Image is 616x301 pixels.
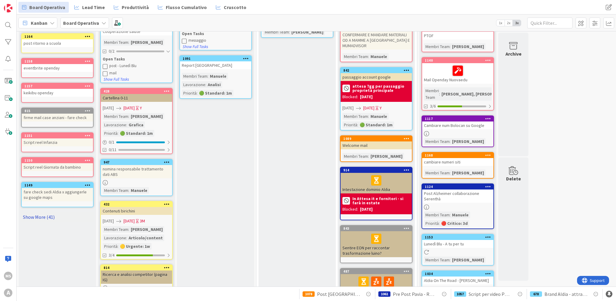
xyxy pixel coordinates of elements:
span: : [128,39,129,46]
div: post ritorno a scuola [22,39,93,47]
div: 914 [341,167,412,173]
div: 843Sentire EON per raccontar trasformazione luino? [341,226,412,257]
div: Membri Team [103,226,128,233]
div: Archive [505,50,521,57]
span: 3/6 [430,103,436,109]
div: Cambiare num Bolocan su Google [422,121,493,129]
span: [DATE] [363,105,374,111]
span: Kanban [31,19,47,27]
span: 3/4 [109,252,114,258]
span: Flusso Cumulativo [166,4,207,11]
div: 432 [104,202,172,206]
div: 1168 [425,153,493,157]
span: 0 / 1 [109,139,114,145]
div: 1149fare check sedi Aldia x aggiungerle su google maps [22,183,93,201]
a: 1164post ritorno a scuola [21,33,94,53]
div: 0/1 [101,138,172,146]
div: Membri Team [424,87,439,101]
a: 1157keikibu openday [21,83,94,103]
div: Membri Team [263,29,289,35]
div: 678 [530,291,542,297]
a: 1140Mail Openday NuovaeduMembri Team:[PERSON_NAME], [PERSON_NAME]3/6 [422,57,494,111]
div: 1089Welcome mail [341,136,412,149]
div: A [4,289,12,297]
div: 1153 [425,235,493,239]
div: [PERSON_NAME] [451,138,486,145]
div: Membri Team [424,43,450,50]
div: 1091 [183,57,251,61]
span: [DATE] [103,218,114,224]
div: 428Cartellina 0-11 [101,89,172,102]
span: : [450,43,451,50]
div: Membri Team [103,187,128,194]
div: [PERSON_NAME] [451,170,486,176]
b: attesa 7gg per passaggio proprietà principale [352,84,410,92]
div: 1150 [22,158,93,163]
a: 1158eventbrite openday [21,58,94,78]
div: 432 [101,202,172,207]
div: PTOF [422,32,493,40]
div: 1089 [341,136,412,141]
div: Manuele [129,187,149,194]
div: Cartellina 0-11 [101,94,172,102]
div: 814Ricerca e analisi competitor (pagina IG) [101,265,172,284]
span: 0/11 [109,147,117,153]
div: Priorità [103,130,117,137]
div: 1034 [425,272,493,276]
div: Priorità [182,90,197,96]
span: Lead Time [82,4,105,11]
div: 1078 [303,291,315,297]
div: [PERSON_NAME] [129,113,164,120]
span: Post [GEOGRAPHIC_DATA] - [DATE] [317,290,360,298]
div: 428 [101,89,172,94]
div: Mail Openday Nuovaedu [422,63,493,84]
div: Ricerca e analisi competitor (pagina IG) [101,270,172,284]
div: Aldia On The Road - [PERSON_NAME] [422,277,493,284]
input: Quick Filter... [527,18,573,28]
a: Produttività [110,2,152,13]
div: 1157 [24,84,93,88]
div: 1158 [22,59,93,64]
div: 947 [104,160,172,164]
div: 1117Cambiare num Bolocan su Google [422,116,493,129]
span: [DATE] [103,105,114,111]
a: 1153Lunedì Blu - A tu per tuMembri Team:[PERSON_NAME] [422,234,494,266]
div: 1158eventbrite openday [22,59,93,72]
div: [PERSON_NAME] [290,29,325,35]
span: Support [13,1,27,8]
span: : [368,53,369,60]
div: 1140 [425,58,493,63]
div: 487 [343,269,412,273]
b: Board Operativa [63,20,99,26]
a: 428Cartellina 0-11[DATE][DATE]YMembri Team:[PERSON_NAME]Lavorazione:GraficaPriorità:🟢 Standard: 1... [100,88,173,154]
a: Cooperazione saluteMembri Team:[PERSON_NAME]0/2Open Taskspost - Lunedì BlumailShow Full Tasks [100,21,173,83]
div: 🟢 Standard: 1m [197,90,233,96]
div: Y [140,105,142,111]
div: [PERSON_NAME] [129,39,164,46]
a: Board Operativa [18,2,69,13]
div: 843 [341,226,412,231]
div: Membri Team [424,257,450,263]
a: 1150Script reel Giornata da bambino [21,157,94,177]
a: Cruscotto [212,2,250,13]
div: Membri Team [342,153,368,160]
div: 1124 [425,185,493,189]
div: 814 [101,265,172,270]
div: [PERSON_NAME] [451,257,486,263]
span: Brand Aldia - attrattività [544,290,587,298]
div: Script reel Infanzia [22,138,93,146]
a: 842passaggio account googleattesa 7gg per passaggio proprietà principaleBlocked:[DATE][DATE][DATE... [340,67,412,131]
a: 914Intestazione dominio AldiaIn Attesa it e fornitori - si farà in estateBlocked:[DATE] [340,167,412,220]
div: Open Tasks [103,56,170,62]
a: 1172PTOFMembri Team:[PERSON_NAME] [422,26,494,52]
div: Report [GEOGRAPHIC_DATA] [180,61,251,69]
div: 814 [104,266,172,270]
span: : [197,90,197,96]
span: : [357,121,358,128]
div: Priorità [424,220,439,227]
span: : [117,130,118,137]
div: Membri Team [424,212,450,218]
div: 1150 [24,158,93,163]
div: 1153 [422,235,493,240]
span: : [450,212,451,218]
